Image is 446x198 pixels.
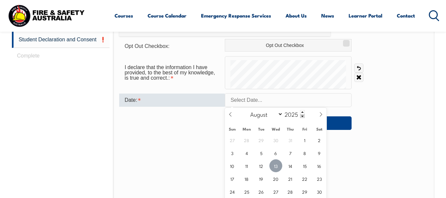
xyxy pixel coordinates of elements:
span: July 27, 2025 [226,134,239,146]
a: News [321,8,334,23]
span: August 9, 2025 [313,146,326,159]
span: August 23, 2025 [313,172,326,185]
span: August 28, 2025 [284,185,297,198]
span: August 15, 2025 [298,159,311,172]
span: Fri [297,127,312,131]
span: Sat [312,127,326,131]
span: July 30, 2025 [269,134,282,146]
span: August 7, 2025 [284,146,297,159]
a: Student Declaration and Consent [12,32,110,48]
span: Thu [283,127,297,131]
span: August 29, 2025 [298,185,311,198]
span: August 19, 2025 [255,172,268,185]
a: Courses [115,8,133,23]
span: August 25, 2025 [240,185,253,198]
span: August 13, 2025 [269,159,282,172]
select: Month [247,110,283,118]
span: August 30, 2025 [313,185,326,198]
span: August 14, 2025 [284,159,297,172]
span: August 6, 2025 [269,146,282,159]
span: Mon [239,127,254,131]
span: July 31, 2025 [284,134,297,146]
span: August 22, 2025 [298,172,311,185]
span: August 2, 2025 [313,134,326,146]
input: Year [283,110,305,118]
a: Emergency Response Services [201,8,271,23]
span: Tue [254,127,268,131]
a: About Us [286,8,307,23]
span: August 16, 2025 [313,159,326,172]
a: Course Calendar [148,8,187,23]
span: August 26, 2025 [255,185,268,198]
a: Undo [354,63,363,73]
span: Wed [268,127,283,131]
div: I declare that the information I have provided, to the best of my knowledge, is true and correct.... [119,61,225,84]
span: July 29, 2025 [255,134,268,146]
a: Learner Portal [349,8,382,23]
span: August 20, 2025 [269,172,282,185]
div: Date is required. [119,94,225,107]
span: August 8, 2025 [298,146,311,159]
a: Clear [354,73,363,82]
span: August 17, 2025 [226,172,239,185]
span: July 28, 2025 [240,134,253,146]
span: Opt Out Checkbox: [124,43,169,49]
span: August 10, 2025 [226,159,239,172]
span: August 27, 2025 [269,185,282,198]
label: Opt Out Checkbox [225,39,352,52]
span: August 3, 2025 [226,146,239,159]
a: Contact [397,8,415,23]
span: August 18, 2025 [240,172,253,185]
span: August 1, 2025 [298,134,311,146]
span: August 5, 2025 [255,146,268,159]
span: August 24, 2025 [226,185,239,198]
span: August 21, 2025 [284,172,297,185]
span: August 12, 2025 [255,159,268,172]
input: Select Date... [225,93,352,107]
span: August 4, 2025 [240,146,253,159]
span: Sun [225,127,239,131]
span: August 11, 2025 [240,159,253,172]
